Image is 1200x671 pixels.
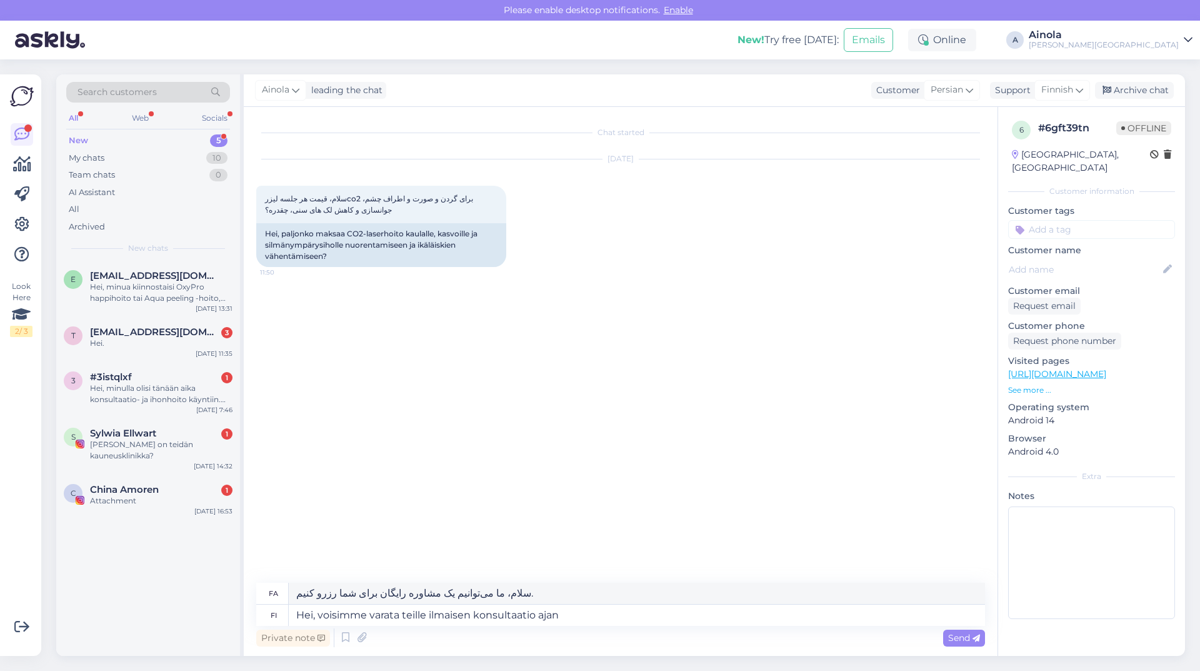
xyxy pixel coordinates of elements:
[1008,401,1175,414] p: Operating system
[265,194,475,214] span: سلام، قیمت هر جلسه لیزرco2 برای گردن و صورت و اطراف چشم، جوانسازی و کاهش لک های سنی، چقدره؟
[69,186,115,199] div: AI Assistant
[90,338,232,349] div: Hei.
[221,485,232,496] div: 1
[1008,333,1121,350] div: Request phone number
[990,84,1031,97] div: Support
[221,327,232,338] div: 3
[1008,298,1081,315] div: Request email
[10,281,32,337] div: Look Here
[128,243,168,254] span: New chats
[256,630,330,647] div: Private note
[306,84,382,97] div: leading the chat
[1008,285,1175,298] p: Customer email
[289,583,985,604] textarea: سلام، ما می‌توانیم یک مشاوره رایگان برای شما رزرو کنیم.
[256,153,985,164] div: [DATE]
[206,152,227,164] div: 10
[129,110,151,126] div: Web
[271,605,277,626] div: fi
[1029,30,1192,50] a: Ainola[PERSON_NAME][GEOGRAPHIC_DATA]
[931,83,963,97] span: Persian
[844,28,893,52] button: Emails
[260,268,307,277] span: 11:50
[1008,432,1175,445] p: Browser
[737,34,764,46] b: New!
[871,84,920,97] div: Customer
[1038,121,1116,136] div: # 6gft39tn
[71,488,76,498] span: C
[90,439,232,462] div: [PERSON_NAME] on teidän kauneusklinikka?
[1019,125,1024,134] span: 6
[1008,186,1175,197] div: Customer information
[77,86,157,99] span: Search customers
[289,605,985,626] textarea: Hei, voisimme varata teille ilmaisen konsultaatio ajan
[196,405,232,415] div: [DATE] 7:46
[69,221,105,233] div: Archived
[71,376,76,385] span: 3
[1008,490,1175,503] p: Notes
[1006,31,1024,49] div: A
[737,33,839,48] div: Try free [DATE]:
[1008,385,1175,396] p: See more ...
[256,223,506,267] div: Hei, paljonko maksaa CO2-laserhoito kaulalle, kasvoille ja silmänympärysiholle nuorentamiseen ja ...
[221,372,232,383] div: 1
[90,281,232,304] div: Hei, minua kiinnostaisi OxyPro happihoito tai Aqua peeling -hoito, ovatko ne akneiholle sopivia /...
[69,134,88,147] div: New
[1008,220,1175,239] input: Add a tag
[1095,82,1174,99] div: Archive chat
[90,495,232,507] div: Attachment
[221,428,232,440] div: 1
[90,326,220,338] span: tianmiao912@hotmail.com
[1008,244,1175,257] p: Customer name
[90,371,132,383] span: #3istqlxf
[660,4,697,16] span: Enable
[1008,414,1175,427] p: Android 14
[71,275,76,284] span: e
[10,326,32,337] div: 2 / 3
[69,152,104,164] div: My chats
[66,110,81,126] div: All
[256,127,985,138] div: Chat started
[194,462,232,471] div: [DATE] 14:32
[1029,40,1179,50] div: [PERSON_NAME][GEOGRAPHIC_DATA]
[194,507,232,516] div: [DATE] 16:53
[199,110,230,126] div: Socials
[1008,320,1175,333] p: Customer phone
[90,270,220,281] span: emmabrandstaka@gmail.com
[1029,30,1179,40] div: Ainola
[1041,83,1073,97] span: Finnish
[1008,445,1175,458] p: Android 4.0
[209,169,227,181] div: 0
[948,632,980,643] span: Send
[90,428,156,439] span: Sylwia Ellwart
[269,583,278,604] div: fa
[90,484,159,495] span: China Amoren
[210,134,227,147] div: 5
[10,84,34,108] img: Askly Logo
[1009,263,1161,276] input: Add name
[1116,121,1171,135] span: Offline
[1008,355,1175,368] p: Visited pages
[196,349,232,358] div: [DATE] 11:35
[1008,368,1106,380] a: [URL][DOMAIN_NAME]
[71,432,76,441] span: S
[908,29,976,51] div: Online
[1008,204,1175,218] p: Customer tags
[71,331,76,340] span: t
[1012,148,1150,174] div: [GEOGRAPHIC_DATA], [GEOGRAPHIC_DATA]
[69,203,79,216] div: All
[196,304,232,313] div: [DATE] 13:31
[1008,471,1175,482] div: Extra
[69,169,115,181] div: Team chats
[90,383,232,405] div: Hei, minulla olisi tänään aika konsultaatio- ja ihonhoito käyntiin. Olen kuumeessa, miten saan yh...
[262,83,289,97] span: Ainola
